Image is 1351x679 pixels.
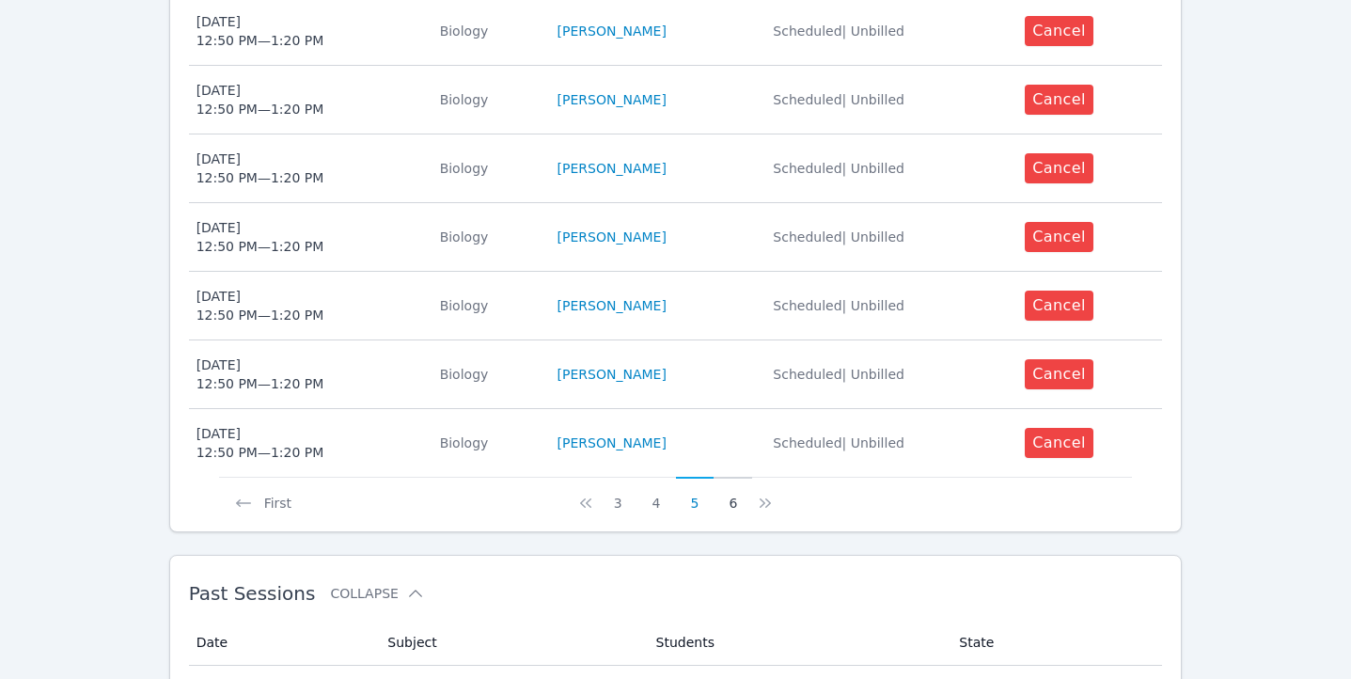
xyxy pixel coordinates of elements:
[1025,153,1093,183] button: Cancel
[645,620,949,666] th: Students
[558,296,667,315] a: [PERSON_NAME]
[440,159,535,178] div: Biology
[773,229,904,245] span: Scheduled | Unbilled
[676,477,715,513] button: 5
[440,22,535,40] div: Biology
[196,355,324,393] div: [DATE] 12:50 PM — 1:20 PM
[773,435,904,450] span: Scheduled | Unbilled
[773,92,904,107] span: Scheduled | Unbilled
[440,228,535,246] div: Biology
[440,365,535,384] div: Biology
[440,90,535,109] div: Biology
[196,12,324,50] div: [DATE] 12:50 PM — 1:20 PM
[189,66,1163,134] tr: [DATE]12:50 PM—1:20 PMBiology[PERSON_NAME]Scheduled| UnbilledCancel
[1025,222,1093,252] button: Cancel
[189,582,316,605] span: Past Sessions
[189,272,1163,340] tr: [DATE]12:50 PM—1:20 PMBiology[PERSON_NAME]Scheduled| UnbilledCancel
[330,584,424,603] button: Collapse
[773,24,904,39] span: Scheduled | Unbilled
[440,434,535,452] div: Biology
[189,409,1163,477] tr: [DATE]12:50 PM—1:20 PMBiology[PERSON_NAME]Scheduled| UnbilledCancel
[558,365,667,384] a: [PERSON_NAME]
[558,22,667,40] a: [PERSON_NAME]
[189,340,1163,409] tr: [DATE]12:50 PM—1:20 PMBiology[PERSON_NAME]Scheduled| UnbilledCancel
[558,434,667,452] a: [PERSON_NAME]
[1025,85,1093,115] button: Cancel
[196,287,324,324] div: [DATE] 12:50 PM — 1:20 PM
[189,203,1163,272] tr: [DATE]12:50 PM—1:20 PMBiology[PERSON_NAME]Scheduled| UnbilledCancel
[196,218,324,256] div: [DATE] 12:50 PM — 1:20 PM
[196,150,324,187] div: [DATE] 12:50 PM — 1:20 PM
[773,367,904,382] span: Scheduled | Unbilled
[219,477,306,513] button: First
[196,424,324,462] div: [DATE] 12:50 PM — 1:20 PM
[376,620,644,666] th: Subject
[558,159,667,178] a: [PERSON_NAME]
[1025,428,1093,458] button: Cancel
[558,90,667,109] a: [PERSON_NAME]
[440,296,535,315] div: Biology
[1025,291,1093,321] button: Cancel
[558,228,667,246] a: [PERSON_NAME]
[189,134,1163,203] tr: [DATE]12:50 PM—1:20 PMBiology[PERSON_NAME]Scheduled| UnbilledCancel
[1025,359,1093,389] button: Cancel
[714,477,752,513] button: 6
[1025,16,1093,46] button: Cancel
[948,620,1162,666] th: State
[773,298,904,313] span: Scheduled | Unbilled
[196,81,324,118] div: [DATE] 12:50 PM — 1:20 PM
[189,620,377,666] th: Date
[637,477,676,513] button: 4
[773,161,904,176] span: Scheduled | Unbilled
[599,477,637,513] button: 3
